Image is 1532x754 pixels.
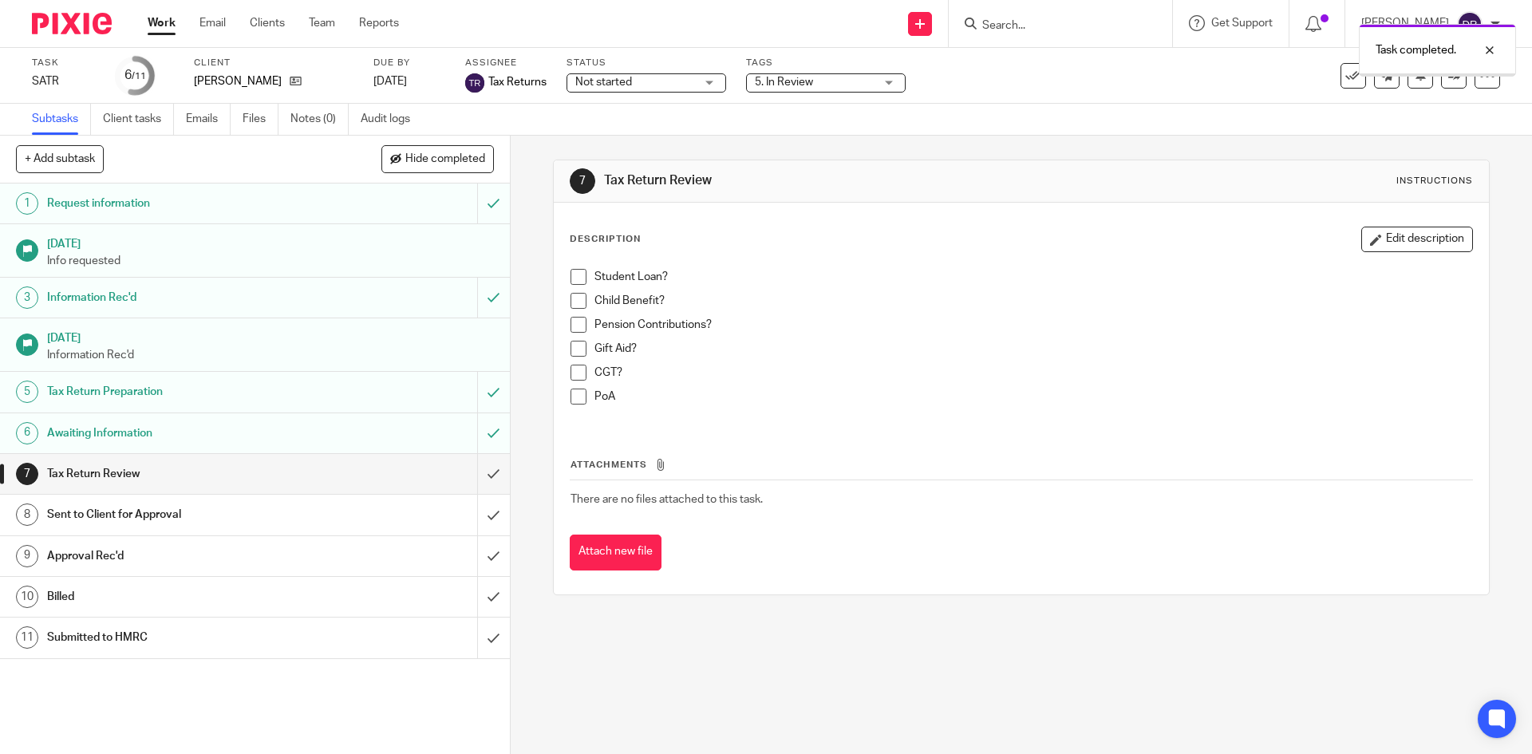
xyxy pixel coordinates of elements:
div: 11 [16,626,38,649]
span: There are no files attached to this task. [571,494,763,505]
p: CGT? [594,365,1471,381]
label: Due by [373,57,445,69]
p: PoA [594,389,1471,405]
div: 8 [16,503,38,526]
a: Subtasks [32,104,91,135]
div: 6 [16,422,38,444]
h1: [DATE] [47,326,494,346]
h1: Information Rec'd [47,286,323,310]
div: Instructions [1396,175,1473,188]
a: Notes (0) [290,104,349,135]
a: Work [148,15,176,31]
div: SATR [32,73,96,89]
a: Files [243,104,278,135]
small: /11 [132,72,146,81]
p: Task completed. [1376,42,1456,58]
h1: Tax Return Review [604,172,1056,189]
div: 7 [570,168,595,194]
label: Client [194,57,353,69]
h1: Submitted to HMRC [47,626,323,649]
p: Child Benefit? [594,293,1471,309]
div: 5 [16,381,38,403]
h1: Request information [47,191,323,215]
a: Client tasks [103,104,174,135]
a: Audit logs [361,104,422,135]
a: Email [199,15,226,31]
img: svg%3E [465,73,484,93]
img: Pixie [32,13,112,34]
label: Tags [746,57,906,69]
span: Hide completed [405,153,485,166]
button: + Add subtask [16,145,104,172]
p: Pension Contributions? [594,317,1471,333]
a: Reports [359,15,399,31]
div: 9 [16,545,38,567]
p: Info requested [47,253,494,269]
span: 5. In Review [755,77,813,88]
h1: Sent to Client for Approval [47,503,323,527]
h1: Tax Return Review [47,462,323,486]
span: Tax Returns [488,74,547,90]
div: 10 [16,586,38,608]
label: Task [32,57,96,69]
div: 3 [16,286,38,309]
span: [DATE] [373,76,407,87]
div: 7 [16,463,38,485]
div: 1 [16,192,38,215]
label: Assignee [465,57,547,69]
img: svg%3E [1457,11,1483,37]
h1: [DATE] [47,232,494,252]
button: Edit description [1361,227,1473,252]
p: Information Rec'd [47,347,494,363]
span: Attachments [571,460,647,469]
span: Not started [575,77,632,88]
a: Team [309,15,335,31]
a: Clients [250,15,285,31]
div: 6 [124,66,146,85]
p: [PERSON_NAME] [194,73,282,89]
p: Gift Aid? [594,341,1471,357]
p: Student Loan? [594,269,1471,285]
label: Status [567,57,726,69]
h1: Approval Rec'd [47,544,323,568]
h1: Awaiting Information [47,421,323,445]
p: Description [570,233,641,246]
button: Attach new file [570,535,661,570]
button: Hide completed [381,145,494,172]
a: Emails [186,104,231,135]
h1: Billed [47,585,323,609]
h1: Tax Return Preparation [47,380,323,404]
